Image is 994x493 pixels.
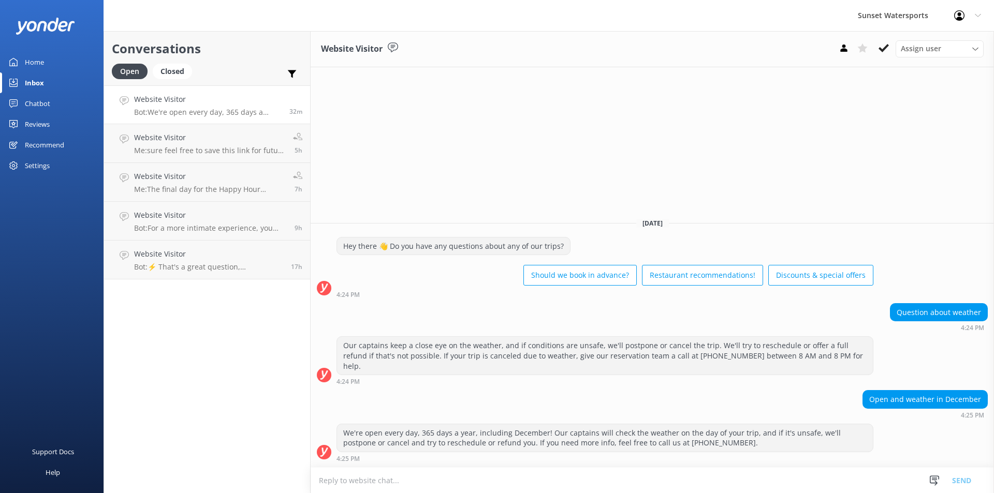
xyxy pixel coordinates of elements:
div: Help [46,462,60,483]
div: Reviews [25,114,50,135]
span: [DATE] [636,219,669,228]
div: Open and weather in December [863,391,987,408]
h2: Conversations [112,39,302,58]
div: Chatbot [25,93,50,114]
button: Discounts & special offers [768,265,873,286]
div: Open [112,64,148,79]
div: Assign User [896,40,984,57]
p: Bot: ⚡ That's a great question, unfortunately I do not know the answer. I'm going to reach out to... [134,262,283,272]
p: Me: The final day for the Happy Hour Sandbar trip will be [DATE], due to the upcoming time change... [134,185,285,194]
a: Website VisitorMe:The final day for the Happy Hour Sandbar trip will be [DATE], due to the upcomi... [104,163,310,202]
div: Sep 07 2025 03:25pm (UTC -05:00) America/Cancun [337,455,873,462]
div: Our captains keep a close eye on the weather, and if conditions are unsafe, we'll postpone or can... [337,337,873,375]
div: Sep 07 2025 03:24pm (UTC -05:00) America/Cancun [890,324,988,331]
div: Recommend [25,135,64,155]
h3: Website Visitor [321,42,383,56]
button: Restaurant recommendations! [642,265,763,286]
p: Bot: For a more intimate experience, you might consider our 15ft Boston Whaler (Cozy Cruiser), wh... [134,223,287,233]
div: Closed [153,64,192,79]
button: Should we book in advance? [523,265,637,286]
span: Assign user [901,43,941,54]
h4: Website Visitor [134,171,285,182]
p: Me: sure feel free to save this link for future checkout specials [URL][DOMAIN_NAME] [134,146,285,155]
a: Open [112,65,153,77]
h4: Website Visitor [134,248,283,260]
h4: Website Visitor [134,210,287,221]
h4: Website Visitor [134,94,282,105]
a: Website VisitorBot:⚡ That's a great question, unfortunately I do not know the answer. I'm going t... [104,241,310,279]
div: Support Docs [32,441,74,462]
strong: 4:25 PM [961,412,984,419]
div: Inbox [25,72,44,93]
div: We're open every day, 365 days a year, including December! Our captains will check the weather on... [337,424,873,452]
strong: 4:24 PM [337,292,360,298]
div: Sep 07 2025 03:24pm (UTC -05:00) America/Cancun [337,291,873,298]
strong: 4:24 PM [337,379,360,385]
strong: 4:24 PM [961,325,984,331]
a: Website VisitorBot:For a more intimate experience, you might consider our 15ft Boston Whaler (Coz... [104,202,310,241]
h4: Website Visitor [134,132,285,143]
span: Sep 07 2025 03:25pm (UTC -05:00) America/Cancun [289,107,302,116]
div: Home [25,52,44,72]
div: Hey there 👋 Do you have any questions about any of our trips? [337,237,570,255]
div: Settings [25,155,50,176]
span: Sep 06 2025 10:30pm (UTC -05:00) America/Cancun [291,262,302,271]
span: Sep 07 2025 10:40am (UTC -05:00) America/Cancun [295,146,302,155]
span: Sep 07 2025 06:42am (UTC -05:00) America/Cancun [295,223,302,232]
img: yonder-white-logo.png [16,18,75,35]
div: Sep 07 2025 03:25pm (UTC -05:00) America/Cancun [863,411,988,419]
a: Closed [153,65,197,77]
strong: 4:25 PM [337,456,360,462]
span: Sep 07 2025 08:52am (UTC -05:00) America/Cancun [295,185,302,193]
div: Sep 07 2025 03:24pm (UTC -05:00) America/Cancun [337,378,873,385]
a: Website VisitorBot:We're open every day, 365 days a year, including December! Our captains will c... [104,85,310,124]
a: Website VisitorMe:sure feel free to save this link for future checkout specials [URL][DOMAIN_NAME]5h [104,124,310,163]
div: Question about weather [890,304,987,321]
p: Bot: We're open every day, 365 days a year, including December! Our captains will check the weath... [134,108,282,117]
